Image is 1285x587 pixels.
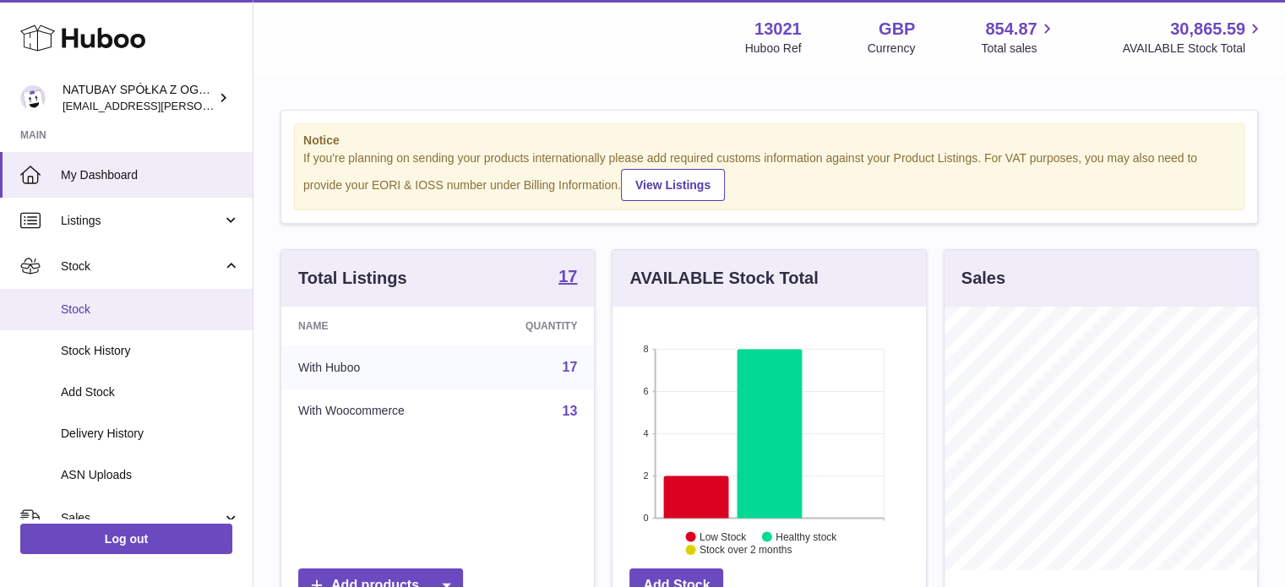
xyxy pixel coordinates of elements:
[700,530,747,542] text: Low Stock
[476,307,595,345] th: Quantity
[61,258,222,274] span: Stock
[1170,18,1245,41] span: 30,865.59
[281,307,476,345] th: Name
[776,530,837,542] text: Healthy stock
[700,544,792,556] text: Stock over 2 months
[754,18,802,41] strong: 13021
[61,467,240,483] span: ASN Uploads
[63,99,339,112] span: [EMAIL_ADDRESS][PERSON_NAME][DOMAIN_NAME]
[621,169,725,201] a: View Listings
[1122,41,1265,57] span: AVAILABLE Stock Total
[563,404,578,418] a: 13
[20,524,232,554] a: Log out
[629,267,818,290] h3: AVAILABLE Stock Total
[644,386,649,396] text: 6
[281,389,476,433] td: With Woocommerce
[558,268,577,285] strong: 17
[745,41,802,57] div: Huboo Ref
[1122,18,1265,57] a: 30,865.59 AVAILABLE Stock Total
[61,343,240,359] span: Stock History
[20,85,46,111] img: kacper.antkowski@natubay.pl
[644,428,649,438] text: 4
[981,41,1056,57] span: Total sales
[563,360,578,374] a: 17
[303,133,1235,149] strong: Notice
[879,18,915,41] strong: GBP
[61,213,222,229] span: Listings
[61,510,222,526] span: Sales
[558,268,577,288] a: 17
[644,513,649,523] text: 0
[281,345,476,389] td: With Huboo
[61,167,240,183] span: My Dashboard
[63,82,215,114] div: NATUBAY SPÓŁKA Z OGRANICZONĄ ODPOWIEDZIALNOŚCIĄ
[981,18,1056,57] a: 854.87 Total sales
[961,267,1005,290] h3: Sales
[644,470,649,481] text: 2
[985,18,1037,41] span: 854.87
[303,150,1235,201] div: If you're planning on sending your products internationally please add required customs informati...
[868,41,916,57] div: Currency
[298,267,407,290] h3: Total Listings
[61,426,240,442] span: Delivery History
[61,302,240,318] span: Stock
[61,384,240,400] span: Add Stock
[644,344,649,354] text: 8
